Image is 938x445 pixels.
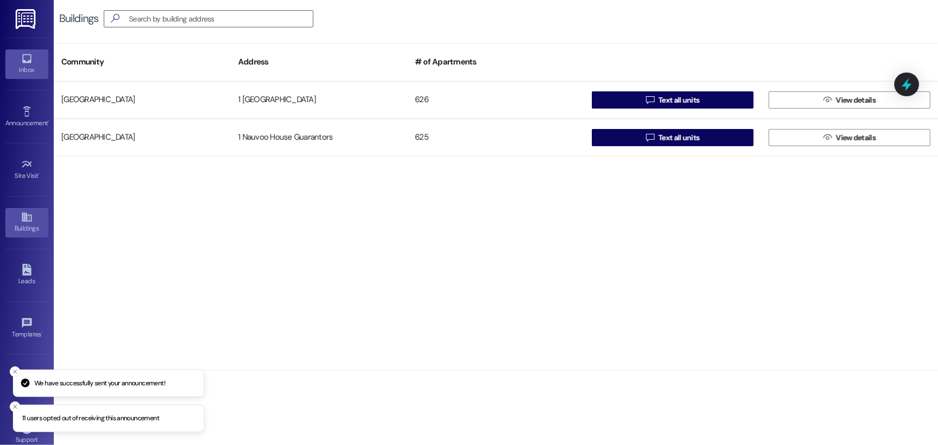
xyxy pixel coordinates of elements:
[22,414,159,424] p: 11 users opted out of receiving this announcement
[836,95,876,106] span: View details
[646,133,654,142] i: 
[646,96,654,104] i: 
[106,13,124,24] i: 
[769,91,930,109] button: View details
[129,11,313,26] input: Search by building address
[10,366,20,377] button: Close toast
[407,49,584,75] div: # of Apartments
[592,129,754,146] button: Text all units
[407,89,584,111] div: 626
[34,378,165,388] p: We have successfully sent your announcement!
[824,96,832,104] i: 
[824,133,832,142] i: 
[658,132,699,143] span: Text all units
[592,91,754,109] button: Text all units
[658,95,699,106] span: Text all units
[5,155,48,184] a: Site Visit •
[54,89,231,111] div: [GEOGRAPHIC_DATA]
[231,49,407,75] div: Address
[54,127,231,148] div: [GEOGRAPHIC_DATA]
[5,49,48,78] a: Inbox
[836,132,876,143] span: View details
[769,129,930,146] button: View details
[5,208,48,237] a: Buildings
[231,127,407,148] div: 1 Nauvoo House Guarantors
[231,89,407,111] div: 1 [GEOGRAPHIC_DATA]
[5,261,48,290] a: Leads
[16,9,38,29] img: ResiDesk Logo
[48,118,49,125] span: •
[41,329,43,336] span: •
[5,367,48,396] a: Account
[54,49,231,75] div: Community
[39,170,40,178] span: •
[59,13,98,24] div: Buildings
[5,314,48,343] a: Templates •
[10,401,20,412] button: Close toast
[407,127,584,148] div: 625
